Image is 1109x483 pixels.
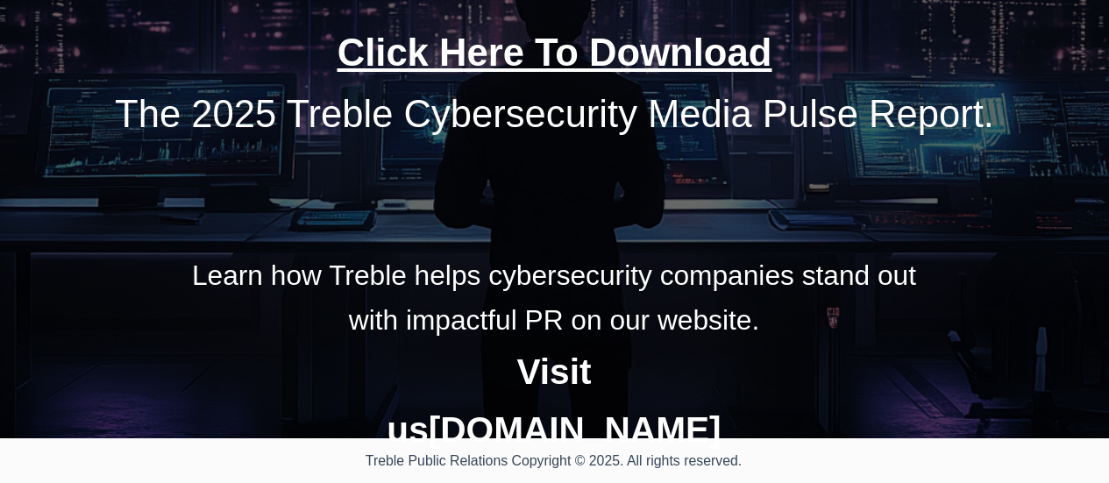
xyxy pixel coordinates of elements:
a: [DOMAIN_NAME] [429,409,722,450]
a: Click Here To Download [338,32,772,74]
p: Treble Public Relations Copyright © 2025. All rights reserved. [315,450,793,472]
span: The 2025 Treble Cybersecurity Media Pulse Report. [115,93,994,135]
p: Learn how Treble helps cybersecurity companies stand out with impactful PR on our website. [176,253,933,343]
span: Visit us [387,352,721,450]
